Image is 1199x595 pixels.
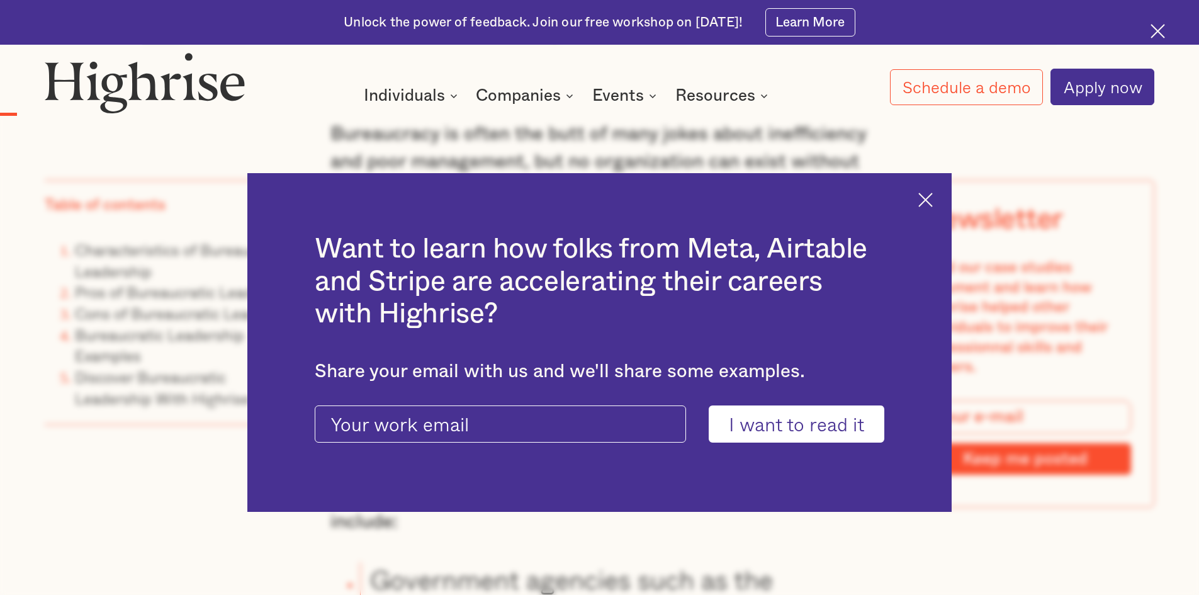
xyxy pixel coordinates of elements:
img: Cross icon [918,193,933,207]
img: Cross icon [1151,24,1165,38]
form: current-ascender-blog-article-modal-form [315,405,884,443]
div: Unlock the power of feedback. Join our free workshop on [DATE]! [344,14,743,31]
a: Learn More [765,8,855,37]
div: Resources [675,88,772,103]
div: Individuals [364,88,461,103]
div: Events [592,88,660,103]
div: Resources [675,88,755,103]
a: Schedule a demo [890,69,1044,105]
div: Share your email with us and we'll share some examples. [315,361,884,383]
a: Apply now [1050,69,1154,105]
div: Events [592,88,644,103]
input: Your work email [315,405,686,443]
div: Companies [476,88,561,103]
h2: Want to learn how folks from Meta, Airtable and Stripe are accelerating their careers with Highrise? [315,233,884,331]
img: Highrise logo [45,52,245,113]
input: I want to read it [709,405,884,443]
div: Companies [476,88,577,103]
div: Individuals [364,88,445,103]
